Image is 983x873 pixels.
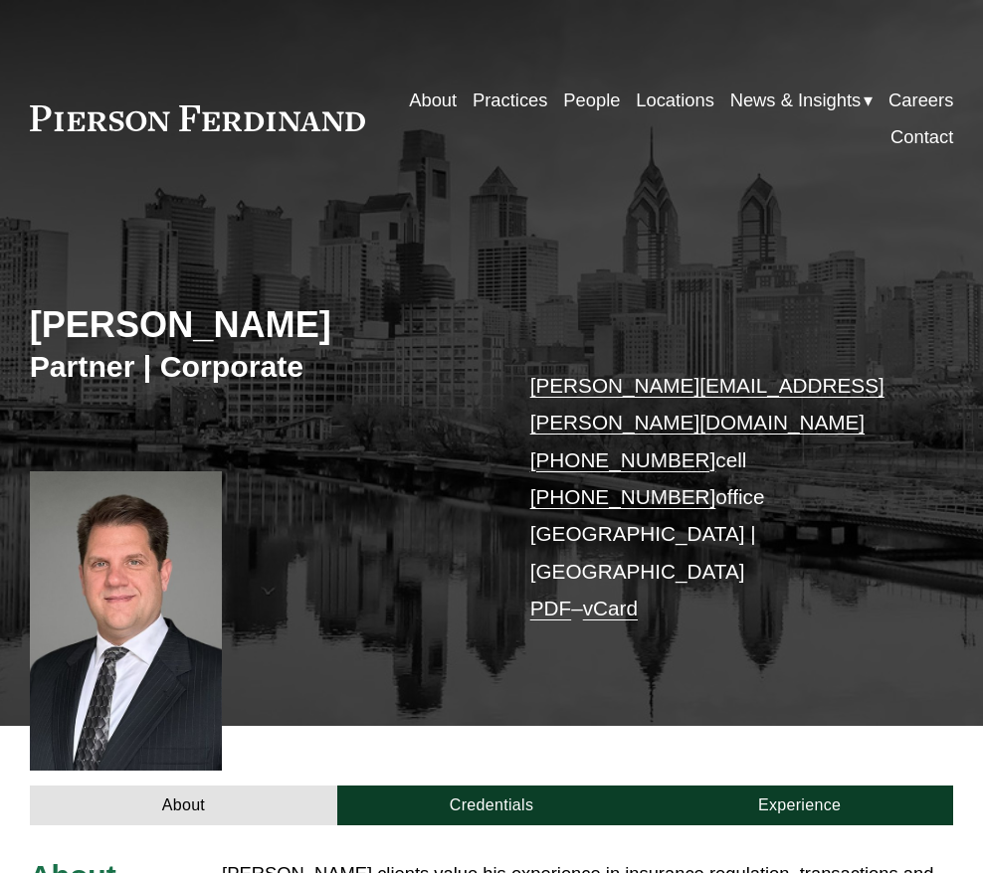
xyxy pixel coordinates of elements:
a: PDF [530,597,571,619]
a: Locations [636,82,714,118]
p: cell office [GEOGRAPHIC_DATA] | [GEOGRAPHIC_DATA] – [530,367,915,626]
a: Experience [646,786,954,825]
a: People [563,82,620,118]
a: [PHONE_NUMBER] [530,485,716,508]
a: Practices [473,82,548,118]
a: Contact [890,118,953,155]
h2: [PERSON_NAME] [30,303,491,347]
a: Credentials [337,786,646,825]
a: [PERSON_NAME][EMAIL_ADDRESS][PERSON_NAME][DOMAIN_NAME] [530,374,885,434]
h3: Partner | Corporate [30,348,491,385]
a: [PHONE_NUMBER] [530,448,716,471]
a: About [30,786,338,825]
a: About [409,82,457,118]
span: News & Insights [730,84,862,116]
a: Careers [888,82,953,118]
a: folder dropdown [730,82,874,118]
a: vCard [583,597,638,619]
